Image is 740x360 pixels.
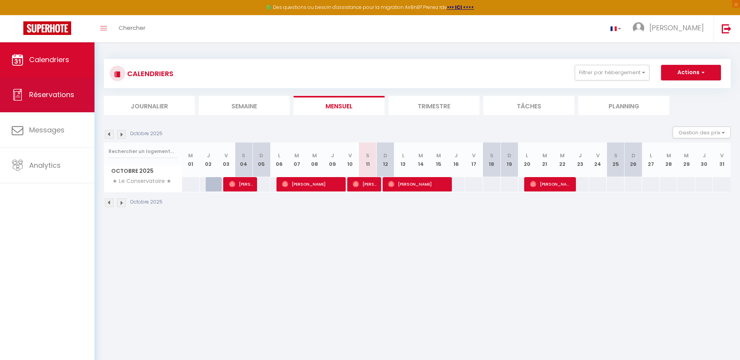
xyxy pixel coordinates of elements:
[490,152,493,159] abbr: S
[199,143,217,177] th: 02
[29,55,69,64] span: Calendriers
[113,15,151,42] a: Chercher
[518,143,536,177] th: 20
[625,143,642,177] th: 26
[353,177,376,191] span: [PERSON_NAME]
[294,96,385,115] li: Mensuel
[579,152,582,159] abbr: J
[29,90,74,99] span: Réservations
[108,144,177,158] input: Rechercher un logement...
[455,152,458,159] abbr: J
[388,96,479,115] li: Trimestre
[633,22,644,34] img: ...
[105,177,173,186] span: ★ Le Conservatoire ★
[649,23,704,33] span: [PERSON_NAME]
[472,152,476,159] abbr: V
[104,96,195,115] li: Journalier
[447,143,465,177] th: 16
[188,152,193,159] abbr: M
[722,24,731,33] img: logout
[436,152,441,159] abbr: M
[661,65,721,80] button: Actions
[554,143,572,177] th: 22
[673,127,731,138] button: Gestion des prix
[483,143,501,177] th: 18
[627,15,714,42] a: ... [PERSON_NAME]
[207,152,210,159] abbr: J
[430,143,448,177] th: 15
[376,143,394,177] th: 12
[402,152,404,159] abbr: L
[465,143,483,177] th: 17
[29,160,61,170] span: Analytics
[578,96,669,115] li: Planning
[23,21,71,35] img: Super Booking
[667,152,671,159] abbr: M
[560,152,565,159] abbr: M
[130,198,163,206] p: Octobre 2025
[575,65,649,80] button: Filtrer par hébergement
[614,152,618,159] abbr: S
[312,152,317,159] abbr: M
[104,165,182,177] span: Octobre 2025
[282,177,341,191] span: [PERSON_NAME]
[507,152,511,159] abbr: D
[483,96,574,115] li: Tâches
[388,177,448,191] span: [PERSON_NAME]
[571,143,589,177] th: 23
[596,152,600,159] abbr: V
[288,143,306,177] th: 07
[684,152,689,159] abbr: M
[366,152,369,159] abbr: S
[526,152,528,159] abbr: L
[235,143,253,177] th: 04
[278,152,280,159] abbr: L
[412,143,430,177] th: 14
[500,143,518,177] th: 19
[199,96,290,115] li: Semaine
[130,130,163,137] p: Octobre 2025
[418,152,423,159] abbr: M
[394,143,412,177] th: 13
[650,152,652,159] abbr: L
[229,177,253,191] span: [PERSON_NAME]
[536,143,554,177] th: 21
[294,152,299,159] abbr: M
[119,24,145,32] span: Chercher
[242,152,245,159] abbr: S
[660,143,678,177] th: 28
[632,152,635,159] abbr: D
[253,143,271,177] th: 05
[720,152,724,159] abbr: V
[29,125,65,135] span: Messages
[542,152,547,159] abbr: M
[642,143,660,177] th: 27
[331,152,334,159] abbr: J
[713,143,731,177] th: 31
[589,143,607,177] th: 24
[359,143,377,177] th: 11
[383,152,387,159] abbr: D
[341,143,359,177] th: 10
[125,65,173,82] h3: CALENDRIERS
[348,152,352,159] abbr: V
[607,143,625,177] th: 25
[703,152,706,159] abbr: J
[695,143,713,177] th: 30
[182,143,200,177] th: 01
[677,143,695,177] th: 29
[530,177,572,191] span: [PERSON_NAME]
[306,143,324,177] th: 08
[324,143,341,177] th: 09
[259,152,263,159] abbr: D
[224,152,228,159] abbr: V
[217,143,235,177] th: 03
[447,4,474,10] a: >>> ICI <<<<
[270,143,288,177] th: 06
